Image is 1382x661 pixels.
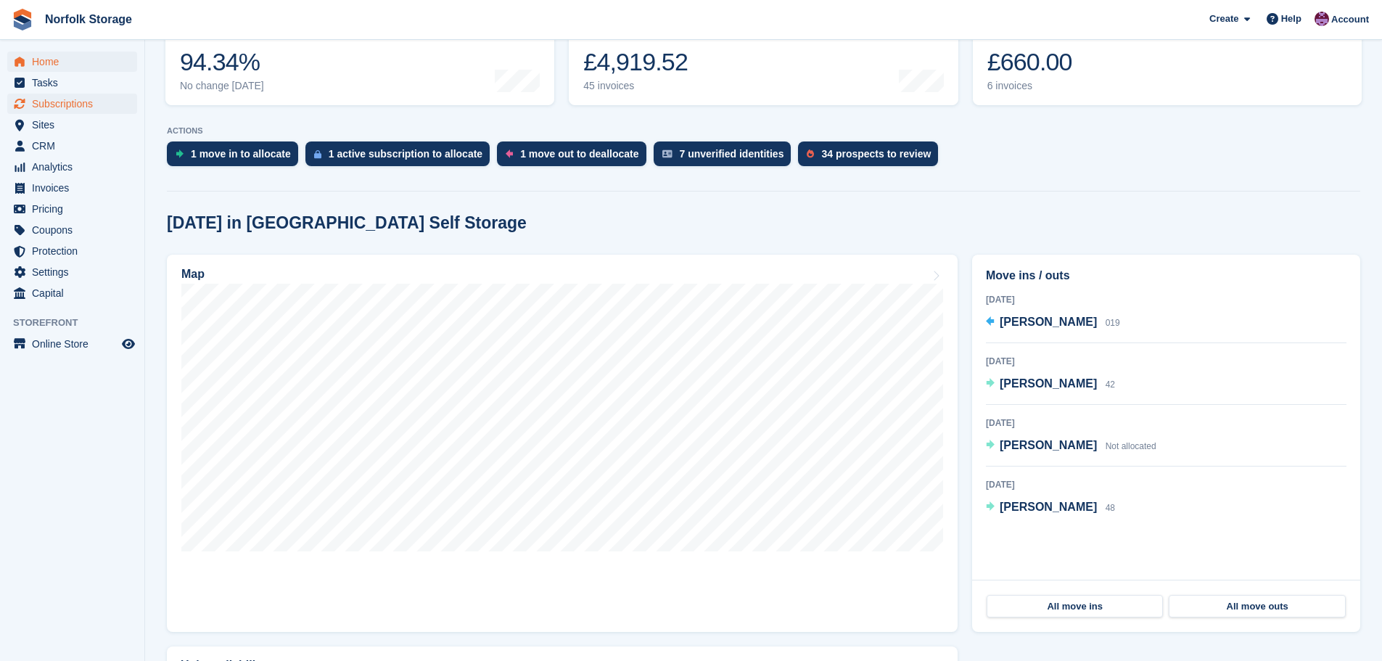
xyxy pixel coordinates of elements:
span: 48 [1106,503,1115,513]
a: menu [7,157,137,177]
a: [PERSON_NAME] Not allocated [986,437,1156,456]
a: menu [7,199,137,219]
a: [PERSON_NAME] 019 [986,313,1120,332]
a: 7 unverified identities [654,141,799,173]
div: 1 active subscription to allocate [329,148,482,160]
span: 42 [1106,379,1115,390]
h2: Move ins / outs [986,267,1346,284]
span: 019 [1106,318,1120,328]
div: 94.34% [180,47,264,77]
a: All move outs [1169,595,1345,618]
span: Create [1209,12,1238,26]
img: move_ins_to_allocate_icon-fdf77a2bb77ea45bf5b3d319d69a93e2d87916cf1d5bf7949dd705db3b84f3ca.svg [176,149,184,158]
span: [PERSON_NAME] [1000,501,1097,513]
div: 1 move in to allocate [191,148,291,160]
div: 45 invoices [583,80,691,92]
span: Settings [32,262,119,282]
p: ACTIONS [167,126,1360,136]
span: Account [1331,12,1369,27]
span: Sites [32,115,119,135]
a: Occupancy 94.34% No change [DATE] [165,13,554,105]
span: Subscriptions [32,94,119,114]
div: 34 prospects to review [821,148,931,160]
a: menu [7,94,137,114]
div: £4,919.52 [583,47,691,77]
a: 1 active subscription to allocate [305,141,497,173]
a: menu [7,73,137,93]
span: Invoices [32,178,119,198]
a: menu [7,283,137,303]
a: [PERSON_NAME] 42 [986,375,1115,394]
div: 7 unverified identities [680,148,784,160]
div: [DATE] [986,355,1346,368]
img: verify_identity-adf6edd0f0f0b5bbfe63781bf79b02c33cf7c696d77639b501bdc392416b5a36.svg [662,149,673,158]
div: [DATE] [986,416,1346,430]
span: Capital [32,283,119,303]
span: Home [32,52,119,72]
span: [PERSON_NAME] [1000,316,1097,328]
div: [DATE] [986,293,1346,306]
a: Preview store [120,335,137,353]
a: menu [7,220,137,240]
a: [PERSON_NAME] 48 [986,498,1115,517]
a: menu [7,52,137,72]
a: All move ins [987,595,1163,618]
span: Help [1281,12,1301,26]
a: Map [167,255,958,632]
img: prospect-51fa495bee0391a8d652442698ab0144808aea92771e9ea1ae160a38d050c398.svg [807,149,814,158]
span: [PERSON_NAME] [1000,377,1097,390]
span: [PERSON_NAME] [1000,439,1097,451]
div: 6 invoices [987,80,1087,92]
div: £660.00 [987,47,1087,77]
span: Online Store [32,334,119,354]
a: Awaiting payment £660.00 6 invoices [973,13,1362,105]
a: Norfolk Storage [39,7,138,31]
a: menu [7,334,137,354]
a: 1 move in to allocate [167,141,305,173]
a: menu [7,115,137,135]
a: 1 move out to deallocate [497,141,653,173]
span: Protection [32,241,119,261]
h2: Map [181,268,205,281]
img: active_subscription_to_allocate_icon-d502201f5373d7db506a760aba3b589e785aa758c864c3986d89f69b8ff3... [314,149,321,159]
div: 1 move out to deallocate [520,148,638,160]
span: Coupons [32,220,119,240]
div: No change [DATE] [180,80,264,92]
div: [DATE] [986,478,1346,491]
a: Month-to-date sales £4,919.52 45 invoices [569,13,958,105]
h2: [DATE] in [GEOGRAPHIC_DATA] Self Storage [167,213,527,233]
img: stora-icon-8386f47178a22dfd0bd8f6a31ec36ba5ce8667c1dd55bd0f319d3a0aa187defe.svg [12,9,33,30]
a: menu [7,136,137,156]
a: menu [7,178,137,198]
a: menu [7,262,137,282]
span: CRM [32,136,119,156]
a: 34 prospects to review [798,141,945,173]
span: Analytics [32,157,119,177]
span: Not allocated [1106,441,1156,451]
span: Storefront [13,316,144,330]
img: move_outs_to_deallocate_icon-f764333ba52eb49d3ac5e1228854f67142a1ed5810a6f6cc68b1a99e826820c5.svg [506,149,513,158]
img: Jenny Leaver [1315,12,1329,26]
a: menu [7,241,137,261]
span: Tasks [32,73,119,93]
span: Pricing [32,199,119,219]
